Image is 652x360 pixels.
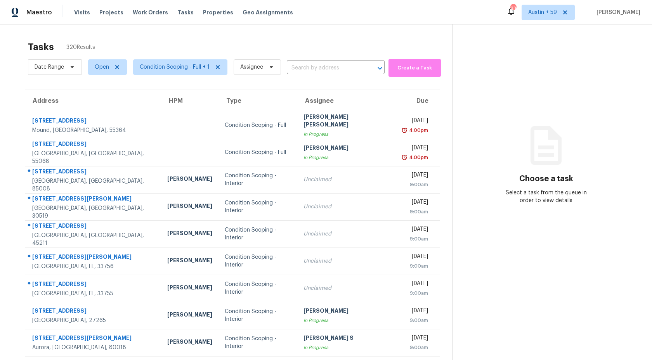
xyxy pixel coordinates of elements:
div: [PERSON_NAME] [167,256,212,266]
span: Tasks [177,10,194,15]
span: Properties [203,9,233,16]
span: Geo Assignments [243,9,293,16]
div: [PERSON_NAME] [303,307,389,317]
div: [GEOGRAPHIC_DATA], 27265 [32,317,155,324]
div: Unclaimed [303,176,389,183]
div: [DATE] [402,117,428,126]
span: Austin + 59 [528,9,557,16]
th: Due [396,90,440,112]
div: [DATE] [402,171,428,181]
span: Date Range [35,63,64,71]
h2: Tasks [28,43,54,51]
button: Open [375,63,385,74]
div: [DATE] [402,225,428,235]
div: 4:00pm [407,154,428,161]
div: Condition Scoping - Interior [225,253,291,269]
div: Unclaimed [303,257,389,265]
span: [PERSON_NAME] [593,9,640,16]
div: [STREET_ADDRESS] [32,280,155,290]
div: 9:00am [402,344,428,351]
span: 320 Results [66,43,95,51]
div: [GEOGRAPHIC_DATA], FL, 33756 [32,263,155,270]
div: 9:00am [402,289,428,297]
div: Condition Scoping - Interior [225,199,291,215]
span: Assignee [240,63,263,71]
span: Work Orders [133,9,168,16]
div: [GEOGRAPHIC_DATA], [GEOGRAPHIC_DATA], 30519 [32,204,155,220]
div: [STREET_ADDRESS][PERSON_NAME] [32,253,155,263]
div: [STREET_ADDRESS] [32,117,155,126]
div: [STREET_ADDRESS] [32,307,155,317]
div: [GEOGRAPHIC_DATA], [GEOGRAPHIC_DATA], 45211 [32,232,155,247]
div: Condition Scoping - Interior [225,172,291,187]
div: [STREET_ADDRESS][PERSON_NAME] [32,334,155,344]
img: Overdue Alarm Icon [401,154,407,161]
div: [PERSON_NAME] S [303,334,389,344]
input: Search by address [287,62,363,74]
div: [PERSON_NAME] [167,311,212,320]
div: [GEOGRAPHIC_DATA], FL, 33755 [32,290,155,298]
th: Type [218,90,297,112]
div: Mound, [GEOGRAPHIC_DATA], 55364 [32,126,155,134]
h3: Choose a task [519,175,573,183]
div: [PERSON_NAME] [167,229,212,239]
span: Open [95,63,109,71]
div: 9:00am [402,262,428,270]
div: 9:00am [402,235,428,243]
div: [DATE] [402,253,428,262]
div: Unclaimed [303,284,389,292]
div: 9:00am [402,181,428,189]
div: [DATE] [402,334,428,344]
div: [STREET_ADDRESS] [32,222,155,232]
span: Create a Task [392,64,437,73]
div: Aurora, [GEOGRAPHIC_DATA], 80018 [32,344,155,351]
div: Select a task from the queue in order to view details [499,189,593,204]
div: [PERSON_NAME] [167,284,212,293]
th: HPM [161,90,218,112]
div: Condition Scoping - Full [225,149,291,156]
div: Condition Scoping - Interior [225,335,291,350]
span: Visits [74,9,90,16]
div: 831 [510,5,516,12]
div: Unclaimed [303,230,389,238]
span: Maestro [26,9,52,16]
div: In Progress [303,154,389,161]
div: 4:00pm [407,126,428,134]
div: Condition Scoping - Full [225,121,291,129]
div: Unclaimed [303,203,389,211]
div: [DATE] [402,280,428,289]
th: Address [25,90,161,112]
span: Projects [99,9,123,16]
div: [STREET_ADDRESS] [32,168,155,177]
div: Condition Scoping - Interior [225,226,291,242]
div: [PERSON_NAME] [167,202,212,212]
div: [DATE] [402,307,428,317]
div: Condition Scoping - Interior [225,308,291,323]
div: [DATE] [402,144,428,154]
div: [PERSON_NAME] [167,338,212,348]
div: 9:00am [402,208,428,216]
th: Assignee [297,90,395,112]
div: [GEOGRAPHIC_DATA], [GEOGRAPHIC_DATA], 55068 [32,150,155,165]
div: Condition Scoping - Interior [225,280,291,296]
div: [STREET_ADDRESS] [32,140,155,150]
div: [PERSON_NAME] [167,175,212,185]
div: [PERSON_NAME] [PERSON_NAME] [303,113,389,130]
div: 9:00am [402,317,428,324]
div: [PERSON_NAME] [303,144,389,154]
div: In Progress [303,344,389,351]
div: [STREET_ADDRESS][PERSON_NAME] [32,195,155,204]
span: Condition Scoping - Full + 1 [140,63,210,71]
img: Overdue Alarm Icon [401,126,407,134]
div: In Progress [303,130,389,138]
div: [DATE] [402,198,428,208]
div: In Progress [303,317,389,324]
div: [GEOGRAPHIC_DATA], [GEOGRAPHIC_DATA], 85008 [32,177,155,193]
button: Create a Task [388,59,440,77]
